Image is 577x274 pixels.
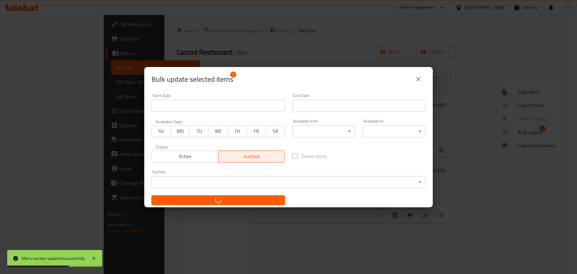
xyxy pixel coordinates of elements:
button: Inactive [218,151,285,163]
button: TH [227,125,247,137]
button: TU [190,125,209,137]
button: WE [209,125,228,137]
div: ​ [292,125,355,137]
span: SA [268,127,282,135]
div: ​ [151,176,426,188]
button: FR [246,125,266,137]
span: Active [154,152,216,161]
span: MO [173,127,187,135]
span: WE [211,127,225,135]
span: SU [154,127,168,135]
span: TH [230,127,244,135]
div: Menu section updated successfully [22,255,85,262]
span: Delete items [301,153,327,160]
button: MO [170,125,190,137]
span: TU [192,127,206,135]
span: Selected items count [151,75,233,84]
button: close [411,72,426,86]
div: ​ [362,125,426,137]
span: 2 [230,72,236,78]
button: SA [266,125,285,137]
button: SU [151,125,171,137]
span: Inactive [221,152,283,161]
button: Active [151,151,218,163]
span: FR [249,127,263,135]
